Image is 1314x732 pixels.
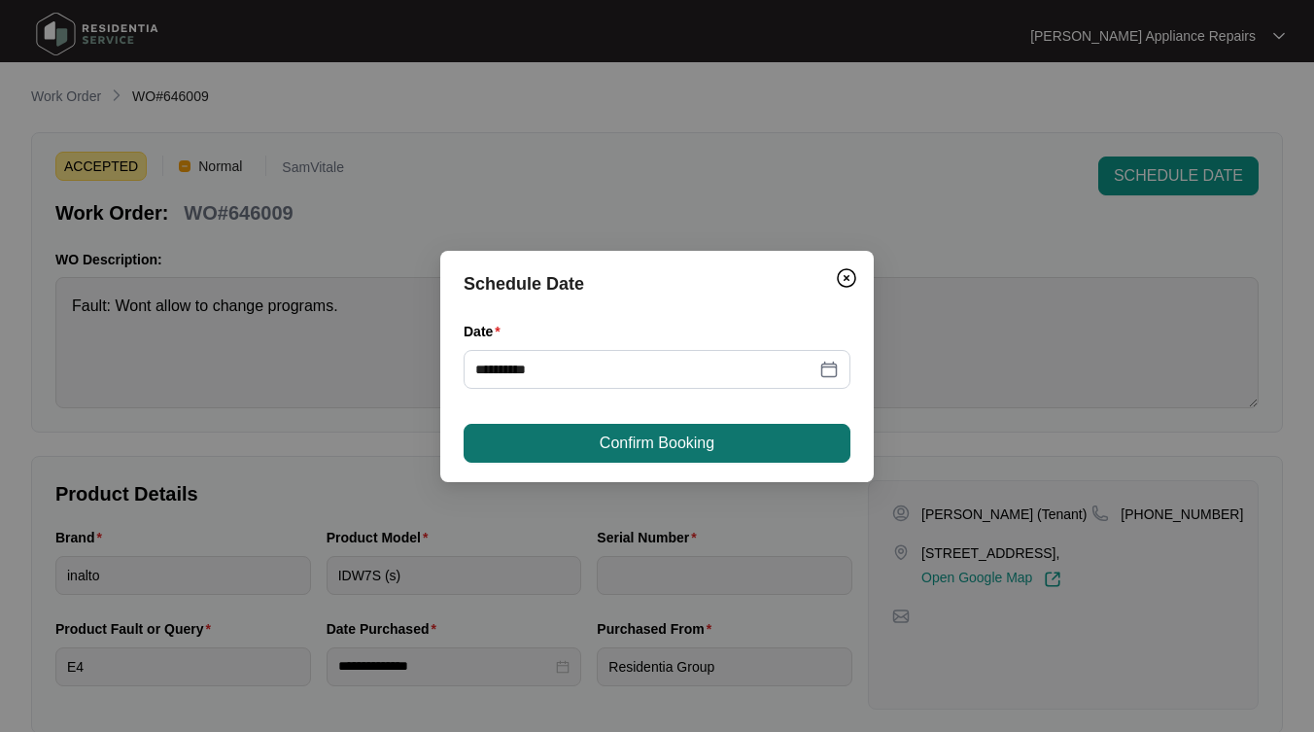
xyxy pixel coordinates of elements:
[464,270,850,297] div: Schedule Date
[475,359,815,380] input: Date
[835,266,858,290] img: closeCircle
[831,262,862,294] button: Close
[600,432,714,455] span: Confirm Booking
[464,322,508,341] label: Date
[464,424,850,463] button: Confirm Booking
